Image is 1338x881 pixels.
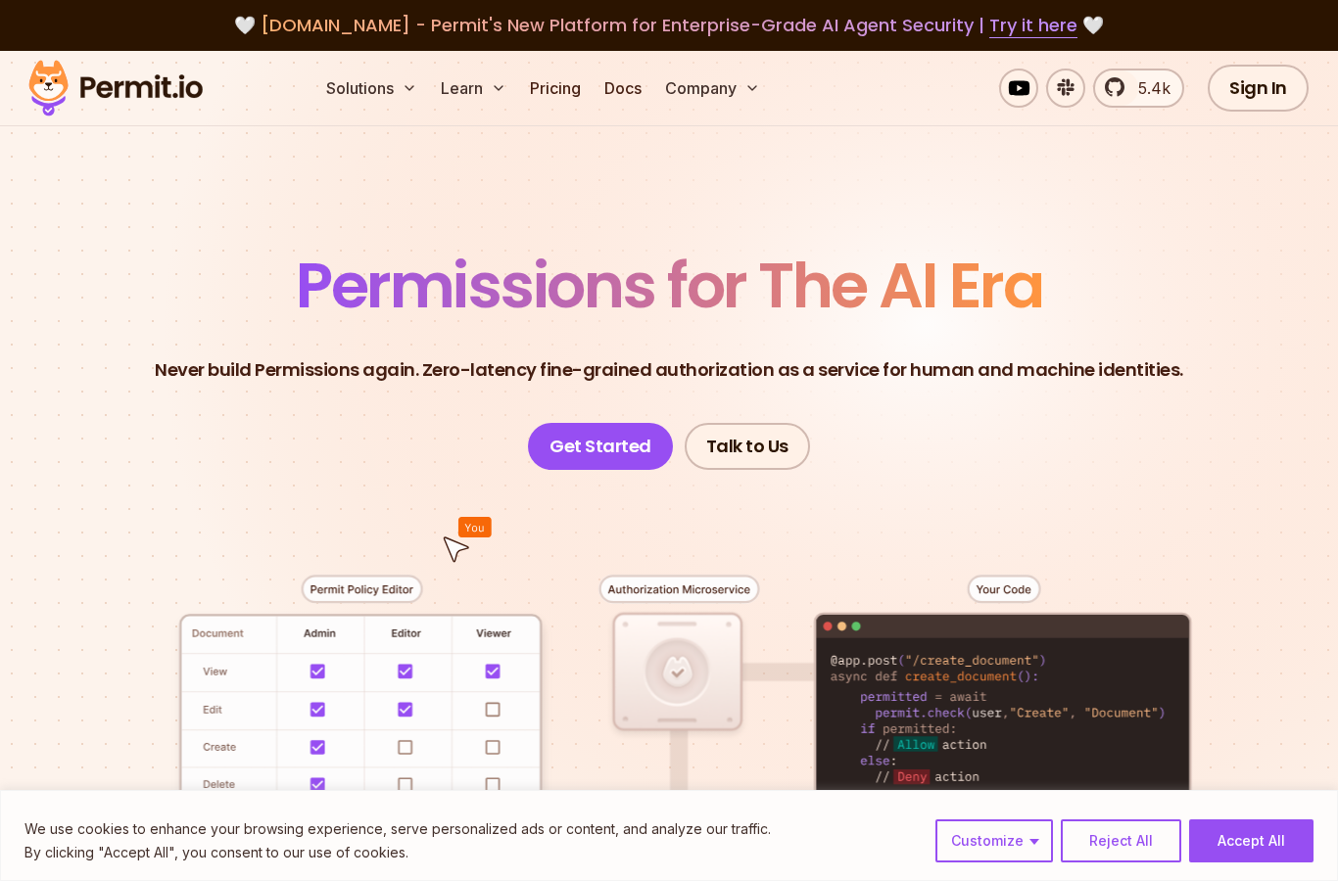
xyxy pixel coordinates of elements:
button: Accept All [1189,819,1314,862]
a: 5.4k [1093,69,1184,108]
button: Learn [433,69,514,108]
span: 5.4k [1126,76,1171,100]
span: [DOMAIN_NAME] - Permit's New Platform for Enterprise-Grade AI Agent Security | [261,13,1077,37]
p: Never build Permissions again. Zero-latency fine-grained authorization as a service for human and... [155,356,1183,384]
button: Company [657,69,768,108]
button: Customize [935,819,1053,862]
span: Permissions for The AI Era [296,242,1042,329]
a: Talk to Us [685,423,810,470]
a: Docs [597,69,649,108]
img: Permit logo [20,55,212,121]
a: Sign In [1208,65,1309,112]
a: Try it here [989,13,1077,38]
a: Pricing [522,69,589,108]
button: Solutions [318,69,425,108]
a: Get Started [528,423,673,470]
div: 🤍 🤍 [47,12,1291,39]
p: By clicking "Accept All", you consent to our use of cookies. [24,841,771,864]
button: Reject All [1061,819,1181,862]
p: We use cookies to enhance your browsing experience, serve personalized ads or content, and analyz... [24,817,771,841]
